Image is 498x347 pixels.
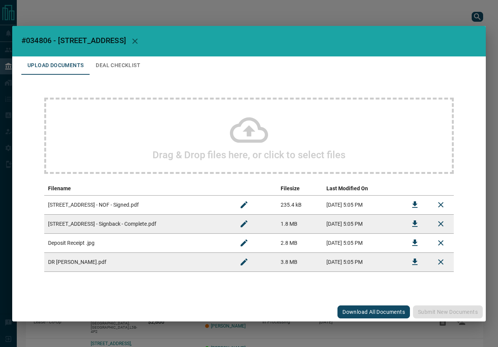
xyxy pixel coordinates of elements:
[231,182,277,196] th: edit column
[21,56,90,75] button: Upload Documents
[44,98,454,174] div: Drag & Drop files here, or click to select files
[323,233,402,252] td: [DATE] 5:05 PM
[323,182,402,196] th: Last Modified On
[44,233,231,252] td: Deposit Receipt .jpg
[277,195,323,214] td: 235.4 kB
[277,252,323,271] td: 3.8 MB
[90,56,146,75] button: Deal Checklist
[21,36,126,45] span: #034806 - [STREET_ADDRESS]
[406,253,424,271] button: Download
[153,149,345,161] h2: Drag & Drop files here, or click to select files
[235,234,253,252] button: Rename
[337,305,410,318] button: Download All Documents
[406,234,424,252] button: Download
[277,233,323,252] td: 2.8 MB
[44,214,231,233] td: [STREET_ADDRESS] - Signback - Complete.pdf
[323,214,402,233] td: [DATE] 5:05 PM
[432,234,450,252] button: Remove File
[323,252,402,271] td: [DATE] 5:05 PM
[406,196,424,214] button: Download
[44,195,231,214] td: [STREET_ADDRESS] - NOF - Signed.pdf
[432,215,450,233] button: Remove File
[44,182,231,196] th: Filename
[235,215,253,233] button: Rename
[235,253,253,271] button: Rename
[432,196,450,214] button: Remove File
[428,182,454,196] th: delete file action column
[44,252,231,271] td: DR [PERSON_NAME].pdf
[277,214,323,233] td: 1.8 MB
[235,196,253,214] button: Rename
[432,253,450,271] button: Remove File
[323,195,402,214] td: [DATE] 5:05 PM
[402,182,428,196] th: download action column
[277,182,323,196] th: Filesize
[406,215,424,233] button: Download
